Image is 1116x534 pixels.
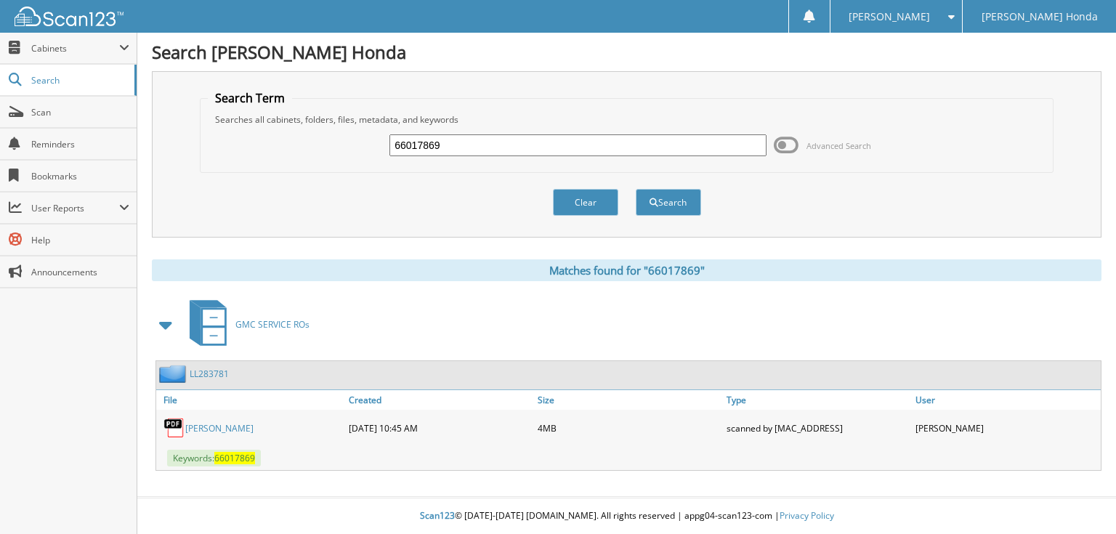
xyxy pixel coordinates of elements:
span: [PERSON_NAME] Honda [982,12,1098,21]
a: User [912,390,1101,410]
img: PDF.png [163,417,185,439]
a: Type [723,390,912,410]
span: 66017869 [214,452,255,464]
span: Reminders [31,138,129,150]
span: Help [31,234,129,246]
img: scan123-logo-white.svg [15,7,124,26]
div: 4MB [534,413,723,442]
button: Search [636,189,701,216]
span: Cabinets [31,42,119,54]
h1: Search [PERSON_NAME] Honda [152,40,1101,64]
div: scanned by [MAC_ADDRESS] [723,413,912,442]
span: GMC SERVICE ROs [235,318,310,331]
span: Search [31,74,127,86]
button: Clear [553,189,618,216]
span: Bookmarks [31,170,129,182]
a: GMC SERVICE ROs [181,296,310,353]
span: Scan [31,106,129,118]
a: Size [534,390,723,410]
div: Searches all cabinets, folders, files, metadata, and keywords [208,113,1045,126]
legend: Search Term [208,90,292,106]
div: © [DATE]-[DATE] [DOMAIN_NAME]. All rights reserved | appg04-scan123-com | [137,498,1116,534]
div: Matches found for "66017869" [152,259,1101,281]
span: Keywords: [167,450,261,466]
span: Advanced Search [806,140,871,151]
iframe: Chat Widget [1043,464,1116,534]
span: User Reports [31,202,119,214]
span: [PERSON_NAME] [849,12,930,21]
img: folder2.png [159,365,190,383]
a: File [156,390,345,410]
div: [DATE] 10:45 AM [345,413,534,442]
div: [PERSON_NAME] [912,413,1101,442]
a: [PERSON_NAME] [185,422,254,434]
span: Announcements [31,266,129,278]
span: Scan123 [420,509,455,522]
a: Privacy Policy [780,509,834,522]
a: LL283781 [190,368,229,380]
a: Created [345,390,534,410]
